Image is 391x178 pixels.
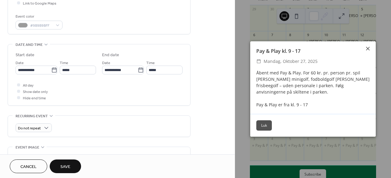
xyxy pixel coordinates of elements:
[16,144,39,151] span: Event image
[16,52,34,58] div: Start date
[264,58,318,65] span: mandag, oktober 27, 2025
[18,125,41,132] span: Do not repeat
[256,120,272,131] button: Luk
[250,70,376,108] div: Åbent med Pay & Play. For 60 kr. pr. person pr. spil [PERSON_NAME] minigolf, fodboldgolf [PERSON_...
[10,159,47,173] button: Cancel
[16,13,61,20] div: Event color
[23,95,46,101] span: Hide end time
[23,89,48,95] span: Show date only
[23,0,56,7] span: Link to Google Maps
[23,82,34,89] span: All day
[20,164,37,170] span: Cancel
[102,52,119,58] div: End date
[16,42,43,48] span: Date and time
[60,164,70,170] span: Save
[102,60,110,66] span: Date
[60,60,68,66] span: Time
[250,47,376,55] div: Pay & Play kl. 9 - 17
[50,159,81,173] button: Save
[16,60,24,66] span: Date
[30,22,53,29] span: #9B9B9BFF
[256,58,261,65] div: ​
[146,60,155,66] span: Time
[16,113,48,119] span: Recurring event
